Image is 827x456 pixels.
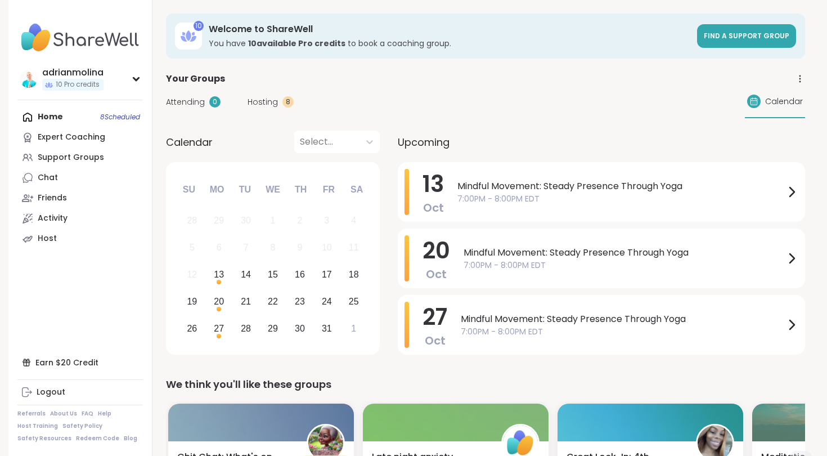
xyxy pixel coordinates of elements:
[20,70,38,88] img: adrianmolina
[209,23,690,35] h3: Welcome to ShareWell
[62,422,102,430] a: Safety Policy
[426,266,447,282] span: Oct
[351,321,356,336] div: 1
[423,168,444,200] span: 13
[178,207,367,342] div: month 2025-10
[241,294,251,309] div: 21
[248,38,345,49] b: 10 available Pro credit s
[297,213,302,228] div: 2
[316,177,341,202] div: Fr
[190,240,195,255] div: 5
[207,316,231,341] div: Choose Monday, October 27th, 2025
[423,235,450,266] span: 20
[17,382,143,403] a: Logout
[344,177,369,202] div: Sa
[261,289,285,314] div: Choose Wednesday, October 22nd, 2025
[38,132,105,143] div: Expert Coaching
[37,387,65,398] div: Logout
[322,321,332,336] div: 31
[207,263,231,287] div: Choose Monday, October 13th, 2025
[17,229,143,249] a: Host
[180,236,204,260] div: Not available Sunday, October 5th, 2025
[261,209,285,233] div: Not available Wednesday, October 1st, 2025
[288,289,312,314] div: Choose Thursday, October 23rd, 2025
[166,96,205,108] span: Attending
[76,435,119,442] a: Redeem Code
[42,66,104,79] div: adrianmolina
[425,333,446,348] span: Oct
[187,213,197,228] div: 28
[322,294,332,309] div: 24
[288,263,312,287] div: Choose Thursday, October 16th, 2025
[17,18,143,57] img: ShareWell Nav Logo
[17,208,143,229] a: Activity
[295,267,305,282] div: 16
[295,321,305,336] div: 30
[282,96,294,108] div: 8
[314,316,339,341] div: Choose Friday, October 31st, 2025
[209,38,690,49] h3: You have to book a coaching group.
[349,240,359,255] div: 11
[349,267,359,282] div: 18
[50,410,77,418] a: About Us
[289,177,313,202] div: Th
[314,209,339,233] div: Not available Friday, October 3rd, 2025
[423,301,447,333] span: 27
[457,193,785,205] span: 7:00PM - 8:00PM EDT
[398,135,450,150] span: Upcoming
[209,96,221,108] div: 0
[234,209,258,233] div: Not available Tuesday, September 30th, 2025
[17,422,58,430] a: Host Training
[322,240,332,255] div: 10
[241,213,251,228] div: 30
[180,289,204,314] div: Choose Sunday, October 19th, 2025
[166,72,225,86] span: Your Groups
[187,321,197,336] div: 26
[38,172,58,184] div: Chat
[341,236,366,260] div: Not available Saturday, October 11th, 2025
[268,267,278,282] div: 15
[314,236,339,260] div: Not available Friday, October 10th, 2025
[457,180,785,193] span: Mindful Movement: Steady Presence Through Yoga
[234,289,258,314] div: Choose Tuesday, October 21st, 2025
[261,263,285,287] div: Choose Wednesday, October 15th, 2025
[461,312,785,326] span: Mindful Movement: Steady Presence Through Yoga
[38,152,104,163] div: Support Groups
[38,213,68,224] div: Activity
[288,316,312,341] div: Choose Thursday, October 30th, 2025
[214,321,224,336] div: 27
[295,294,305,309] div: 23
[38,193,67,204] div: Friends
[17,168,143,188] a: Chat
[234,316,258,341] div: Choose Tuesday, October 28th, 2025
[324,213,329,228] div: 3
[288,236,312,260] div: Not available Thursday, October 9th, 2025
[234,236,258,260] div: Not available Tuesday, October 7th, 2025
[314,263,339,287] div: Choose Friday, October 17th, 2025
[261,316,285,341] div: Choose Wednesday, October 29th, 2025
[261,236,285,260] div: Not available Wednesday, October 8th, 2025
[765,96,803,108] span: Calendar
[207,209,231,233] div: Not available Monday, September 29th, 2025
[268,294,278,309] div: 22
[38,233,57,244] div: Host
[214,294,224,309] div: 20
[288,209,312,233] div: Not available Thursday, October 2nd, 2025
[17,188,143,208] a: Friends
[341,289,366,314] div: Choose Saturday, October 25th, 2025
[180,209,204,233] div: Not available Sunday, September 28th, 2025
[180,263,204,287] div: Not available Sunday, October 12th, 2025
[166,135,213,150] span: Calendar
[180,316,204,341] div: Choose Sunday, October 26th, 2025
[464,260,785,271] span: 7:00PM - 8:00PM EDT
[268,321,278,336] div: 29
[271,213,276,228] div: 1
[82,410,93,418] a: FAQ
[341,263,366,287] div: Choose Saturday, October 18th, 2025
[194,21,204,31] div: 10
[341,209,366,233] div: Not available Saturday, October 4th, 2025
[207,289,231,314] div: Choose Monday, October 20th, 2025
[704,31,789,41] span: Find a support group
[124,435,137,442] a: Blog
[314,289,339,314] div: Choose Friday, October 24th, 2025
